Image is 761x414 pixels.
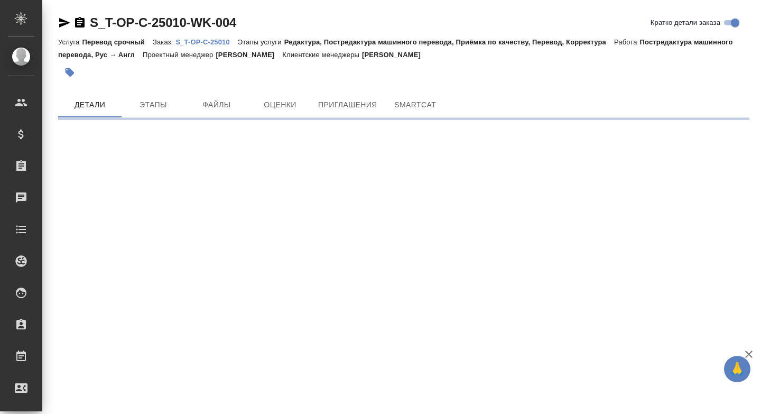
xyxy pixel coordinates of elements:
p: Этапы услуги [238,38,284,46]
span: Детали [64,98,115,112]
a: S_T-OP-C-25010 [175,37,237,46]
p: Услуга [58,38,82,46]
span: 🙏 [728,358,746,380]
p: Клиентские менеджеры [282,51,362,59]
p: Работа [614,38,640,46]
a: S_T-OP-C-25010-WK-004 [90,15,236,30]
span: Этапы [128,98,179,112]
button: Скопировать ссылку для ЯМессенджера [58,16,71,29]
p: Заказ: [153,38,175,46]
button: Добавить тэг [58,61,81,84]
p: S_T-OP-C-25010 [175,38,237,46]
span: Оценки [255,98,305,112]
span: Файлы [191,98,242,112]
p: [PERSON_NAME] [216,51,282,59]
p: Проектный менеджер [143,51,216,59]
span: Приглашения [318,98,377,112]
button: 🙏 [724,356,750,382]
p: Редактура, Постредактура машинного перевода, Приёмка по качеству, Перевод, Корректура [284,38,614,46]
p: Перевод срочный [82,38,153,46]
span: Кратко детали заказа [651,17,720,28]
span: SmartCat [390,98,441,112]
p: [PERSON_NAME] [362,51,429,59]
button: Скопировать ссылку [73,16,86,29]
